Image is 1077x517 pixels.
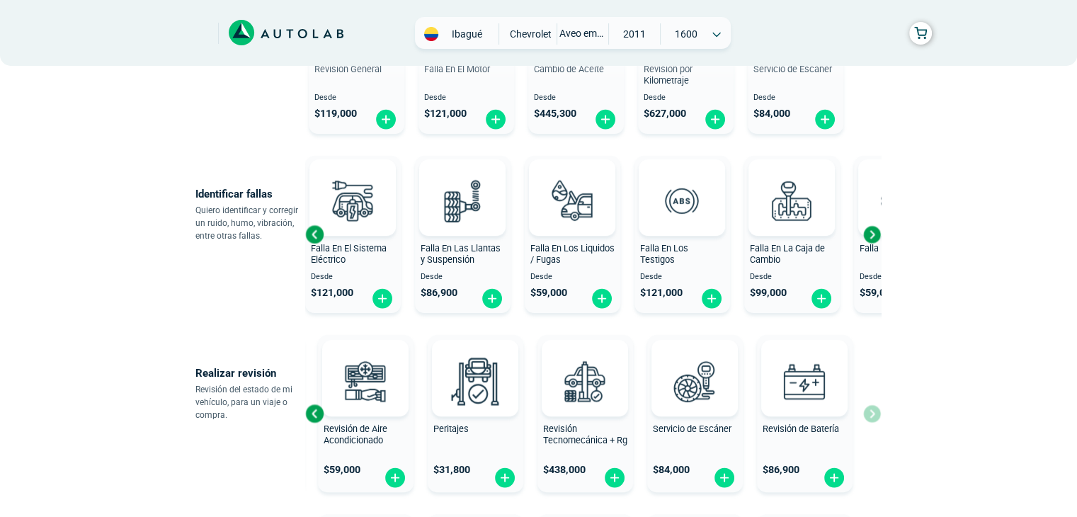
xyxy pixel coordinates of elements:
button: Falla En Las Llantas y Suspensión Desde $86,900 [415,156,511,313]
span: $ 31,800 [433,464,470,476]
button: Falla En Los Liquidos / Fugas Desde $59,000 [525,156,620,313]
img: fi_plus-circle2.svg [494,467,516,489]
div: Previous slide [304,224,325,245]
img: AD0BCuuxAAAAAElFTkSuQmCC [661,162,703,205]
span: $ 59,000 [324,464,360,476]
span: Falla En El Sistema Eléctrico [311,243,387,266]
span: $ 627,000 [644,108,686,120]
img: diagnostic_suspension-v3.svg [431,169,494,232]
img: diagnostic_bombilla-v3.svg [321,169,384,232]
img: AD0BCuuxAAAAAElFTkSuQmCC [783,343,826,385]
img: cambio_bateria-v3.svg [773,350,836,412]
button: Revisión de Batería $86,900 [757,335,853,492]
span: Cambio de Aceite [534,64,604,74]
span: AVEO EMOTION [557,23,608,43]
img: fi_plus-circle2.svg [700,288,723,309]
span: Desde [314,93,399,103]
span: $ 121,000 [640,287,683,299]
img: AD0BCuuxAAAAAElFTkSuQmCC [673,343,716,385]
span: Revisión General [314,64,382,74]
span: Falla En La Caja de Cambio [750,243,825,266]
span: $ 119,000 [314,108,357,120]
img: diagnostic_gota-de-sangre-v3.svg [541,169,603,232]
img: AD0BCuuxAAAAAElFTkSuQmCC [344,343,387,385]
span: $ 59,000 [860,287,896,299]
span: Desde [424,93,508,103]
span: Desde [421,273,505,282]
span: Servicio de Escáner [753,64,832,74]
p: Revisión del estado de mi vehículo, para un viaje o compra. [195,383,305,421]
span: 1600 [661,23,711,45]
img: AD0BCuuxAAAAAElFTkSuQmCC [331,162,374,205]
div: Next slide [861,224,882,245]
img: aire_acondicionado-v3.svg [334,350,397,412]
img: diagnostic_diagnostic_abs-v3.svg [651,169,713,232]
img: diagnostic_disco-de-freno-v3.svg [870,169,933,232]
span: $ 99,000 [750,287,787,299]
img: fi_plus-circle2.svg [594,108,617,130]
span: Desde [640,273,724,282]
img: fi_plus-circle2.svg [823,467,845,489]
span: $ 121,000 [424,108,467,120]
img: diagnostic_caja-de-cambios-v3.svg [760,169,823,232]
img: AD0BCuuxAAAAAElFTkSuQmCC [880,162,923,205]
button: Falla En Los Testigos Desde $121,000 [634,156,730,313]
button: Revisión de Aire Acondicionado $59,000 [318,335,414,492]
button: Falla En La Caja de Cambio Desde $99,000 [744,156,840,313]
img: revision_tecno_mecanica-v3.svg [554,350,616,412]
button: Falla En El Sistema Eléctrico Desde $121,000 [305,156,401,313]
span: Desde [750,273,834,282]
img: fi_plus-circle2.svg [814,108,836,130]
img: fi_plus-circle2.svg [484,108,507,130]
span: Peritajes [433,424,469,434]
span: Desde [530,273,615,282]
span: Revisión de Aire Acondicionado [324,424,387,446]
span: Desde [311,273,395,282]
img: AD0BCuuxAAAAAElFTkSuQmCC [551,162,593,205]
img: AD0BCuuxAAAAAElFTkSuQmCC [441,162,484,205]
img: Flag of COLOMBIA [424,27,438,41]
span: $ 84,000 [753,108,790,120]
span: Desde [860,273,944,282]
span: Ibagué [442,27,492,41]
span: Falla En Los Testigos [640,243,688,266]
button: Falla En Los Frenos Desde $59,000 [854,156,950,313]
span: Servicio de Escáner [653,424,731,434]
span: $ 121,000 [311,287,353,299]
button: Peritajes $31,800 [428,335,523,492]
span: $ 445,300 [534,108,576,120]
div: Previous slide [304,403,325,424]
span: $ 59,000 [530,287,567,299]
img: AD0BCuuxAAAAAElFTkSuQmCC [770,162,813,205]
img: fi_plus-circle2.svg [481,288,503,309]
span: Desde [753,93,838,103]
span: Falla En Las Llantas y Suspensión [421,243,501,266]
img: fi_plus-circle2.svg [375,108,397,130]
span: Desde [534,93,618,103]
img: peritaje-v3.svg [444,350,506,412]
img: fi_plus-circle2.svg [384,467,406,489]
span: Falla En Los Liquidos / Fugas [530,243,615,266]
img: fi_plus-circle2.svg [603,467,626,489]
span: $ 86,900 [421,287,457,299]
img: fi_plus-circle2.svg [371,288,394,309]
p: Quiero identificar y corregir un ruido, humo, vibración, entre otras fallas. [195,204,305,242]
img: AD0BCuuxAAAAAElFTkSuQmCC [454,343,496,385]
span: CHEVROLET [505,23,555,45]
img: AD0BCuuxAAAAAElFTkSuQmCC [564,343,606,385]
button: Revisión Tecnomecánica + Rg $438,000 [537,335,633,492]
span: $ 438,000 [543,464,586,476]
img: fi_plus-circle2.svg [591,288,613,309]
span: Revisión de Batería [763,424,839,434]
span: $ 86,900 [763,464,799,476]
img: escaner-v3.svg [663,350,726,412]
span: Falla En El Motor [424,64,490,74]
img: fi_plus-circle2.svg [713,467,736,489]
span: 2011 [609,23,659,45]
p: Realizar revisión [195,363,305,383]
button: Servicio de Escáner $84,000 [647,335,743,492]
p: Identificar fallas [195,184,305,204]
span: Falla En Los Frenos [860,243,938,254]
img: fi_plus-circle2.svg [810,288,833,309]
img: fi_plus-circle2.svg [704,108,726,130]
